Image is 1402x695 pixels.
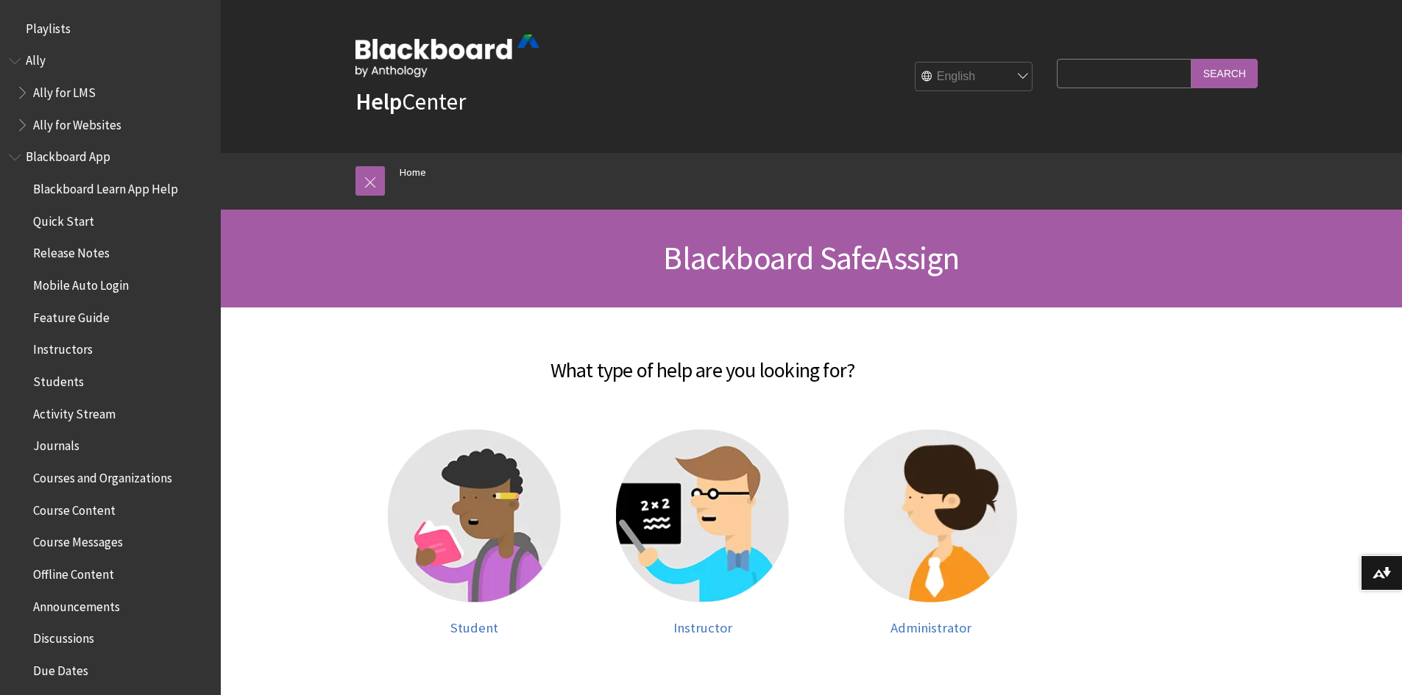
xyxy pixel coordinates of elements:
[26,16,71,36] span: Playlists
[400,163,426,182] a: Home
[616,430,789,602] img: Instructor help
[33,369,84,389] span: Students
[355,87,402,116] strong: Help
[33,241,110,261] span: Release Notes
[33,594,120,614] span: Announcements
[247,337,1159,385] h2: What type of help are you looking for?
[33,113,121,132] span: Ally for Websites
[33,209,94,229] span: Quick Start
[663,238,959,278] span: Blackboard SafeAssign
[388,430,561,602] img: Student help
[355,35,539,77] img: Blackboard by Anthology
[33,434,79,454] span: Journals
[891,619,971,636] span: Administrator
[33,626,94,646] span: Discussions
[33,658,88,678] span: Due Dates
[33,80,96,100] span: Ally for LMS
[450,619,498,636] span: Student
[33,498,116,518] span: Course Content
[33,273,129,293] span: Mobile Auto Login
[916,63,1033,92] select: Site Language Selector
[26,49,46,68] span: Ally
[603,430,802,636] a: Instructor help Instructor
[9,16,212,41] nav: Book outline for Playlists
[9,49,212,138] nav: Book outline for Anthology Ally Help
[33,305,110,325] span: Feature Guide
[844,430,1017,602] img: Administrator help
[33,177,178,196] span: Blackboard Learn App Help
[33,338,93,357] span: Instructors
[1192,59,1258,88] input: Search
[33,530,123,550] span: Course Messages
[355,87,466,116] a: HelpCenter
[673,619,732,636] span: Instructor
[33,466,172,485] span: Courses and Organizations
[33,562,114,582] span: Offline Content
[33,402,116,421] span: Activity Stream
[375,430,574,636] a: Student help Student
[26,145,110,165] span: Blackboard App
[832,430,1030,636] a: Administrator help Administrator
